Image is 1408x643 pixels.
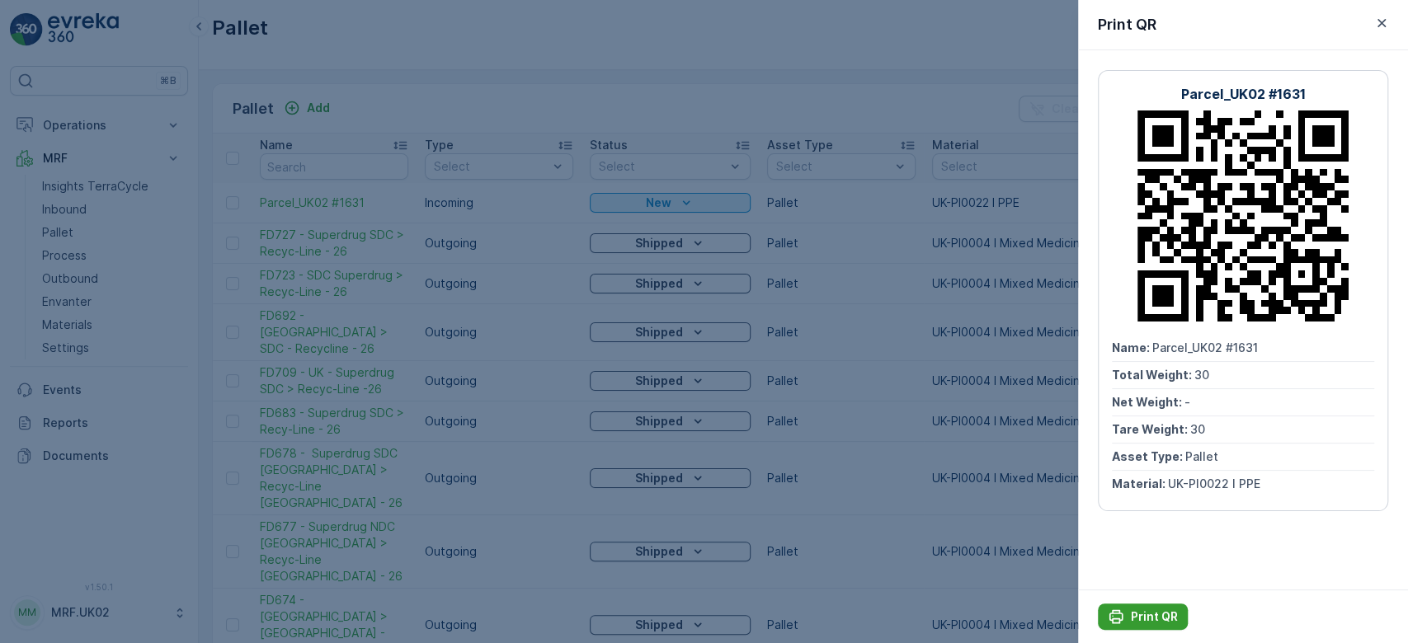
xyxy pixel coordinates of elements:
span: Material : [1112,476,1168,490]
span: 30 [1190,422,1205,436]
span: UK-PI0022 I PPE [1168,476,1260,490]
span: Net Weight : [1112,395,1184,409]
p: Print QR [1131,608,1178,625]
p: Parcel_UK02 #1631 [1181,84,1306,104]
span: Tare Weight : [1112,422,1190,436]
span: - [1184,395,1190,409]
span: Asset Type : [1112,449,1185,463]
span: Pallet [1185,449,1218,463]
span: Total Weight : [1112,368,1194,382]
span: Parcel_UK02 #1631 [1152,340,1258,354]
button: Print QR [1098,603,1188,630]
span: Name : [1112,340,1152,354]
p: Print QR [1098,13,1156,36]
span: 30 [1194,368,1209,382]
